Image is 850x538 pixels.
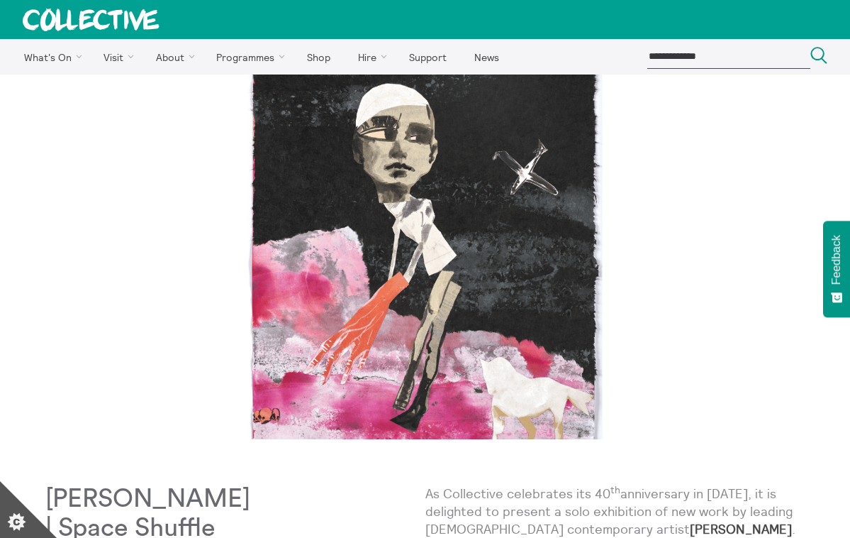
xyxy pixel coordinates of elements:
[11,39,89,75] a: What's On
[823,221,850,317] button: Feedback - Show survey
[396,39,459,75] a: Support
[462,39,511,75] a: News
[143,39,201,75] a: About
[204,39,292,75] a: Programmes
[830,235,843,285] span: Feedback
[91,39,141,75] a: Visit
[690,521,792,537] strong: [PERSON_NAME]
[610,483,620,496] sup: th
[294,39,342,75] a: Shop
[346,39,394,75] a: Hire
